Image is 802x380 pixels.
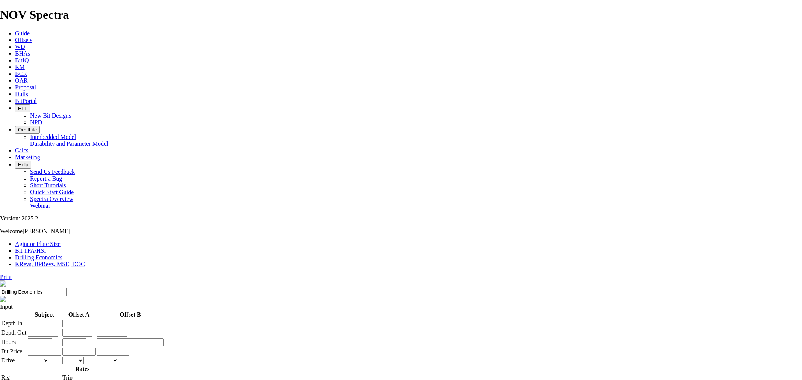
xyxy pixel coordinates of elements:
[15,44,25,50] a: WD
[30,140,108,147] a: Durability and Parameter Model
[30,189,74,195] a: Quick Start Guide
[15,50,30,57] a: BHAs
[15,247,46,254] a: Bit TFA/HSI
[15,104,30,112] button: FTT
[30,182,66,188] a: Short Tutorials
[15,77,28,84] a: OAR
[1,319,27,328] td: Depth In
[18,162,28,167] span: Help
[18,127,37,133] span: OrbitLite
[30,196,73,202] a: Spectra Overview
[23,228,70,234] span: [PERSON_NAME]
[30,134,76,140] a: Interbedded Model
[18,106,27,111] span: FTT
[1,357,27,365] td: Drive
[97,311,164,318] th: Offset B
[30,119,42,125] a: NPD
[1,347,27,356] td: Bit Price
[62,311,96,318] th: Offset A
[15,64,25,70] a: KM
[15,57,29,63] a: BitIQ
[15,84,36,90] a: Proposal
[15,154,40,160] a: Marketing
[15,241,61,247] a: Agitator Plate Size
[15,37,32,43] a: Offsets
[15,71,27,77] a: BCR
[30,169,75,175] a: Send Us Feedback
[30,202,50,209] a: Webinar
[27,311,61,318] th: Subject
[15,147,29,154] a: Calcs
[1,329,27,337] td: Depth Out
[15,126,40,134] button: OrbitLite
[15,30,30,36] a: Guide
[15,261,85,267] a: KRevs, BPRevs, MSE, DOC
[15,98,37,104] a: BitPortal
[1,365,164,373] th: Rates
[15,91,28,97] a: Dulls
[30,175,62,182] a: Report a Bug
[15,161,31,169] button: Help
[1,338,27,347] td: Hours
[15,254,62,261] a: Drilling Economics
[30,112,71,119] a: New Bit Designs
